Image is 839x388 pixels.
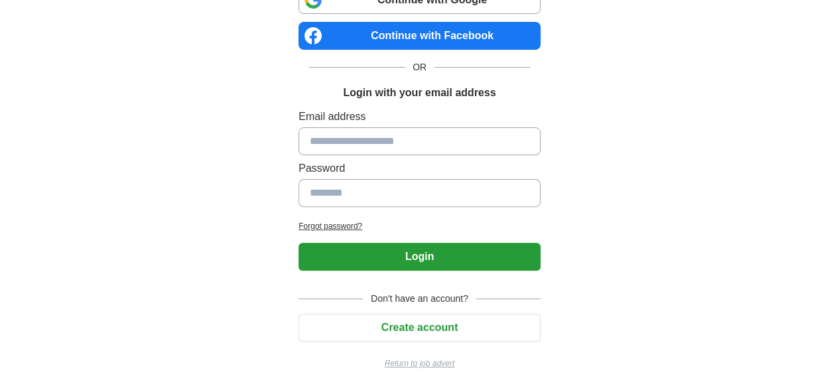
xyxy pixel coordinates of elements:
a: Forgot password? [298,220,541,232]
span: Don't have an account? [363,292,476,306]
a: Return to job advert [298,357,541,369]
button: Create account [298,314,541,342]
label: Password [298,161,541,176]
label: Email address [298,109,541,125]
a: Create account [298,322,541,333]
button: Login [298,243,541,271]
span: OR [405,60,434,74]
a: Continue with Facebook [298,22,541,50]
h1: Login with your email address [343,85,495,101]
